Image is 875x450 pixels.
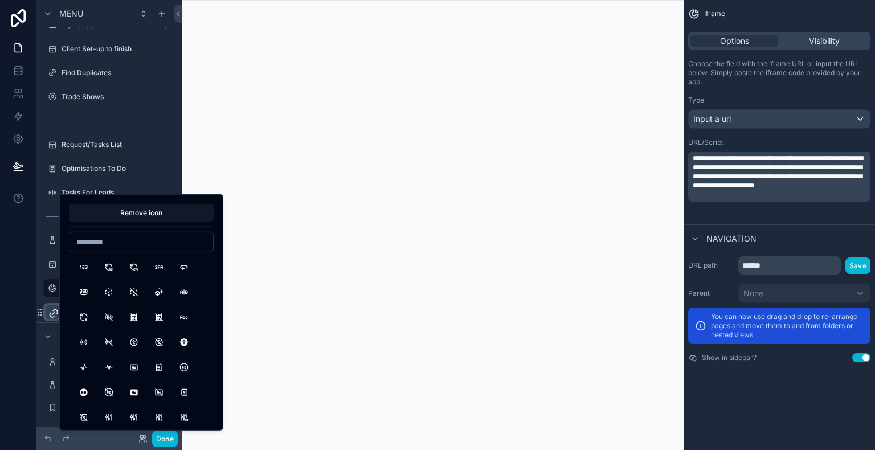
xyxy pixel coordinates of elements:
button: 3dCubeSphere [99,282,119,302]
a: New Business Team [43,399,175,417]
span: Navigation [706,233,757,244]
a: Trade Shows [43,88,175,106]
button: AdCircleOff [99,382,119,403]
button: AccessibleOffFilled [174,332,194,353]
button: AccessPointOff [99,332,119,353]
span: Menu [59,8,83,19]
button: None [738,284,870,303]
button: AbacusOff [149,307,169,328]
button: 2fa [149,257,169,277]
label: Parent [688,289,734,298]
div: scrollable content [688,152,870,202]
a: Tasks For Leads [43,183,175,202]
button: AB [174,282,194,302]
button: Adjustments [99,407,119,428]
button: 3dRotate [149,282,169,302]
a: Templates Tracking [43,376,175,394]
button: 360View [73,282,94,302]
label: Show in sidebar? [702,353,757,362]
label: Tasks For Leads [62,188,173,197]
span: Iframe [704,9,725,18]
span: Input a url [693,113,731,125]
button: ActivityHeartbeat [99,357,119,378]
label: Find Duplicates [62,68,173,77]
label: Trade Shows [62,92,173,101]
button: Activity [73,357,94,378]
button: 24Hours [124,257,144,277]
button: Accessible [124,332,144,353]
a: Optimisations To Do [43,159,175,178]
label: URL/Script [688,138,723,147]
a: My Profile [43,353,175,371]
p: You can now use drag and drop to re-arrange pages and move them to and from folders or nested views [711,312,864,339]
a: Request/Tasks List [43,136,175,154]
button: AccessPoint [73,332,94,353]
p: Choose the field with the iframe URL or input the URL below. Simply paste the iframe code provide... [688,59,870,87]
button: Input a url [688,109,870,129]
button: 360 [174,257,194,277]
button: 3dCubeSphereOff [124,282,144,302]
button: AccessibleOff [149,332,169,353]
a: Iframe [43,279,175,297]
button: Remove icon [69,204,214,222]
a: Trade Shows [43,255,175,273]
button: AdCircle [174,357,194,378]
button: AddressBook [174,382,194,403]
button: Done [152,431,178,447]
button: AdjustmentsCancel [174,407,194,428]
button: AB2 [73,307,94,328]
span: Visibility [809,35,840,47]
label: Optimisations To Do [62,164,173,173]
button: AdjustmentsAlt [124,407,144,428]
a: Client Set-up to finish [43,40,175,58]
button: Ad [124,357,144,378]
span: Options [720,35,749,47]
button: Abc [174,307,194,328]
button: AdOff [149,382,169,403]
span: None [743,288,763,299]
button: AddressBookOff [73,407,94,428]
button: AdCircleFilled [73,382,94,403]
label: URL path [688,261,734,270]
label: Type [688,96,704,105]
button: Abacus [124,307,144,328]
button: AdFilled [124,382,144,403]
button: 123 [73,257,94,277]
button: Ad2 [149,357,169,378]
label: Client Set-up to finish [62,44,173,54]
button: ABOff [99,307,119,328]
button: AdjustmentsBolt [149,407,169,428]
label: Request/Tasks List [62,140,173,149]
button: Save [845,257,870,274]
a: Page 16 [43,231,175,249]
button: 12Hours [99,257,119,277]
